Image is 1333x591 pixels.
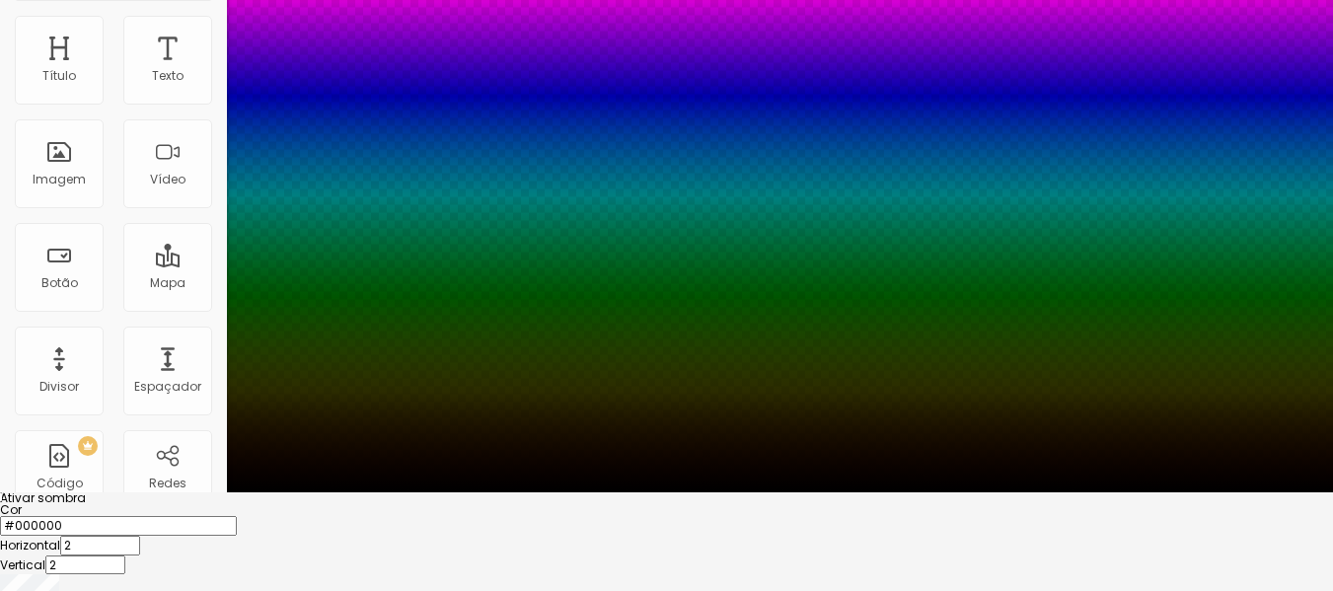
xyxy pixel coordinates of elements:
font: Redes Sociais [145,475,190,505]
font: Título [42,67,76,84]
font: Imagem [33,171,86,187]
font: Código HTML [37,475,83,505]
font: Vídeo [150,171,185,187]
font: Texto [152,67,184,84]
font: Botão [41,274,78,291]
font: Mapa [150,274,185,291]
font: Divisor [39,378,79,395]
font: Espaçador [134,378,201,395]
